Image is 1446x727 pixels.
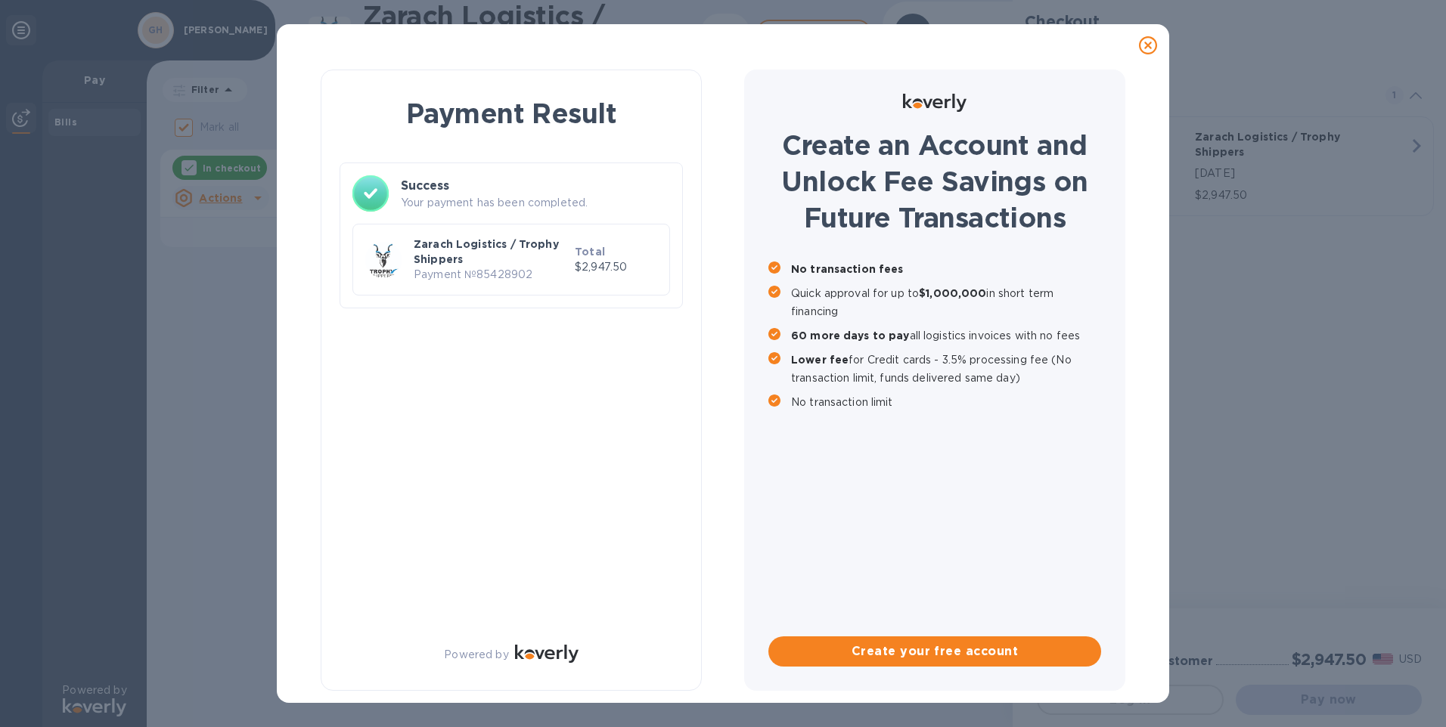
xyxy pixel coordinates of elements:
[919,287,986,299] b: $1,000,000
[903,94,967,112] img: Logo
[791,354,849,366] b: Lower fee
[401,195,670,211] p: Your payment has been completed.
[575,246,605,258] b: Total
[401,177,670,195] h3: Success
[791,263,904,275] b: No transaction fees
[791,329,910,342] b: 60 more days to pay
[791,393,1101,411] p: No transaction limit
[780,642,1089,660] span: Create your free account
[791,326,1101,345] p: all logistics invoices with no fees
[768,636,1101,667] button: Create your free account
[414,237,569,267] p: Zarach Logistics / Trophy Shippers
[444,647,508,663] p: Powered by
[791,284,1101,320] p: Quick approval for up to in short term financing
[791,351,1101,387] p: for Credit cards - 3.5% processing fee (No transaction limit, funds delivered same day)
[346,94,677,132] h1: Payment Result
[768,127,1101,236] h1: Create an Account and Unlock Fee Savings on Future Transactions
[515,645,579,663] img: Logo
[414,267,569,283] p: Payment № 85428902
[575,259,657,275] p: $2,947.50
